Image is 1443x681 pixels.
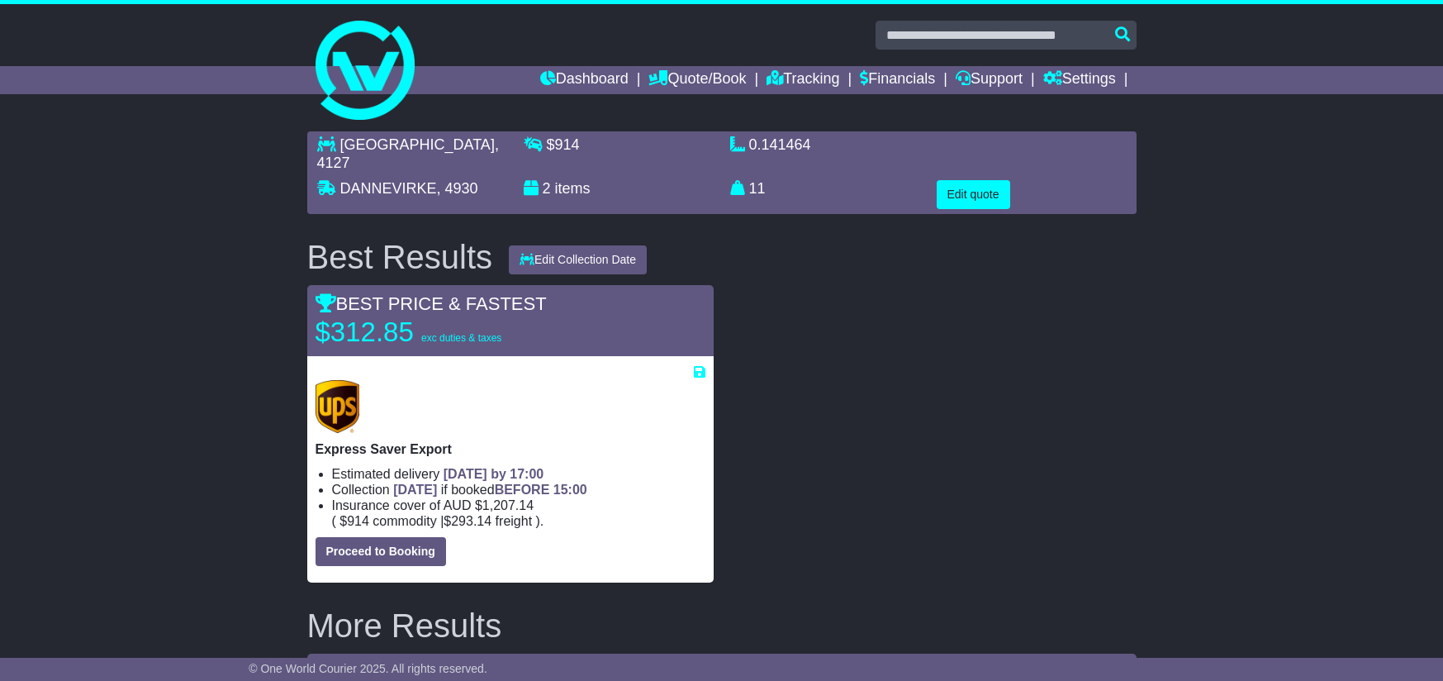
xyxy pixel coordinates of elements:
[495,483,550,497] span: BEFORE
[749,180,766,197] span: 11
[316,441,705,457] p: Express Saver Export
[373,514,436,528] span: Commodity
[316,293,547,314] span: BEST PRICE & FASTEST
[1043,66,1116,94] a: Settings
[249,662,487,675] span: © One World Courier 2025. All rights reserved.
[307,607,1137,644] h2: More Results
[540,66,629,94] a: Dashboard
[299,239,501,275] div: Best Results
[437,180,478,197] span: , 4930
[451,514,491,528] span: 293.14
[482,498,534,512] span: 1,207.14
[332,466,705,482] li: Estimated delivery
[509,245,647,274] button: Edit Collection Date
[767,66,839,94] a: Tracking
[393,483,437,497] span: [DATE]
[496,514,532,528] span: Freight
[347,514,369,528] span: 914
[860,66,935,94] a: Financials
[937,180,1010,209] button: Edit quote
[340,180,437,197] span: DANNEVIRKE
[393,483,586,497] span: if booked
[316,380,360,433] img: UPS (new): Express Saver Export
[332,513,544,529] span: ( ).
[555,180,591,197] span: items
[444,467,544,481] span: [DATE] by 17:00
[336,514,536,528] span: $ $
[440,514,444,528] span: |
[648,66,746,94] a: Quote/Book
[317,136,499,171] span: , 4127
[543,180,551,197] span: 2
[316,537,446,566] button: Proceed to Booking
[555,136,580,153] span: 914
[749,136,811,153] span: 0.141464
[553,483,587,497] span: 15:00
[956,66,1023,94] a: Support
[547,136,580,153] span: $
[316,316,522,349] p: $312.85
[421,332,501,344] span: exc duties & taxes
[332,482,705,498] li: Collection
[340,136,495,153] span: [GEOGRAPHIC_DATA]
[332,498,534,513] span: Insurance cover of AUD $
